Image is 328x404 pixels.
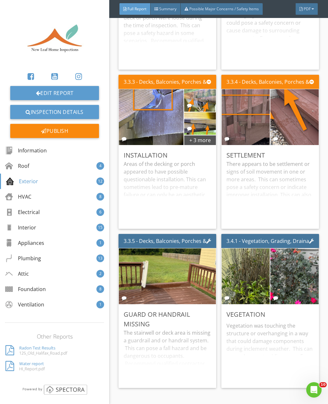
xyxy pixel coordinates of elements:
[226,150,314,160] div: Settlement
[124,237,206,245] div: 3.3.5 - Decks, Balconies, Porches & Steps
[189,6,259,12] span: Possible Major Concerns / Safety Items
[96,270,104,278] div: 2
[96,301,104,308] div: 1
[96,193,104,201] div: 8
[124,78,207,86] div: 3.3.3 - Decks, Balconies, Porches & Steps
[319,382,327,387] span: 10
[304,6,311,12] span: PDF
[115,206,220,346] img: photo.jpg
[5,358,104,374] a: Water report HI_Report.pdf
[6,177,38,185] div: Exterior
[193,47,298,187] img: photo.jpg
[10,105,99,119] a: Inspection Details
[96,224,104,231] div: 15
[96,239,104,247] div: 1
[306,382,322,398] iframe: Intercom live chat
[10,86,99,100] a: Edit Report
[159,6,176,12] span: Summary
[96,162,104,170] div: 4
[5,193,31,201] div: HVAC
[19,361,45,366] div: Water report
[124,150,211,160] div: Installation
[127,6,146,12] span: Full Report
[99,47,203,187] img: photo.jpg
[5,208,40,216] div: Electrical
[226,310,314,319] div: Vegetation
[124,310,211,329] div: Guard or Handrail Missing
[19,350,67,356] div: 125_Old_Halifax_Road.pdf
[179,95,221,151] img: photo.jpg
[19,366,45,371] div: HI_Report.pdf
[179,72,221,128] img: photo.jpg
[96,254,104,262] div: 13
[10,124,99,138] div: Publish
[184,135,216,145] div: + 3 more
[21,384,88,395] img: powered_by_spectora_2.png
[24,5,86,67] img: facebook_photo.jpg
[5,224,36,231] div: Interior
[96,208,104,216] div: 6
[5,147,47,154] div: Information
[5,343,104,358] a: Radon Test Results 125_Old_Halifax_Road.pdf
[96,177,104,185] div: 12
[226,78,309,86] div: 3.3.4 - Decks, Balconies, Porches & Steps
[5,285,46,293] div: Foundation
[5,270,29,278] div: Attic
[5,239,44,247] div: Appliances
[19,345,67,350] div: Radon Test Results
[96,285,104,293] div: 8
[226,237,309,245] div: 3.4.1 - Vegetation, Grading, Drainage & Retaining Walls
[5,162,29,170] div: Roof
[193,206,298,346] img: photo.jpg
[5,301,44,308] div: Ventilation
[5,254,41,262] div: Plumbing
